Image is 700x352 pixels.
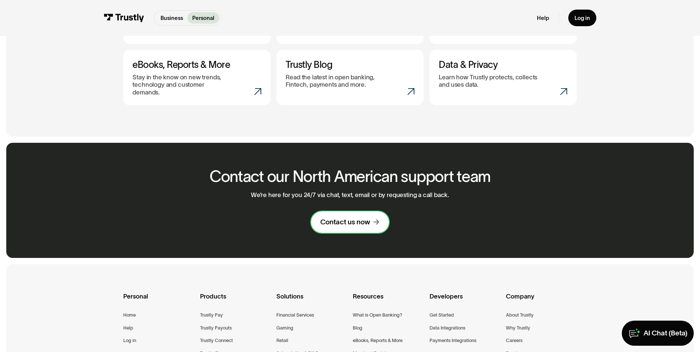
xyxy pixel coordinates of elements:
[123,337,136,345] a: Log in
[200,324,232,332] a: Trustly Payouts
[210,168,490,185] h2: Contact our North American support team
[430,50,577,106] a: Data & PrivacyLearn how Trustly protects, collects and uses data.
[353,291,424,311] div: Resources
[286,73,385,89] p: Read the latest in open banking, Fintech, payments and more.
[200,337,233,345] a: Trustly Connect
[506,311,534,319] a: About Trustly
[353,324,362,332] a: Blog
[104,14,144,22] img: Trustly Logo
[430,324,465,332] a: Data Integrations
[276,324,293,332] a: Gaming
[575,14,590,21] div: Log in
[276,311,314,319] a: Financial Services
[156,12,187,24] a: Business
[187,12,219,24] a: Personal
[430,337,476,345] a: Payments Integrations
[568,10,596,26] a: Log in
[430,291,500,311] div: Developers
[439,73,538,89] p: Learn how Trustly protects, collects and uses data.
[430,311,454,319] a: Get Started
[276,291,347,311] div: Solutions
[286,59,414,70] h3: Trustly Blog
[506,337,523,345] a: Careers
[123,291,194,311] div: Personal
[644,329,687,338] div: AI Chat (Beta)
[251,191,449,199] p: We’re here for you 24/7 via chat, text, email or by requesting a call back.
[506,291,577,311] div: Company
[320,218,370,227] div: Contact us now
[353,311,402,319] a: What is Open Banking?
[276,50,424,106] a: Trustly BlogRead the latest in open banking, Fintech, payments and more.
[200,311,223,319] a: Trustly Pay
[200,291,271,311] div: Products
[123,311,136,319] a: Home
[161,14,183,22] p: Business
[311,211,389,233] a: Contact us now
[276,337,288,345] a: Retail
[132,73,232,96] p: Stay in the know on new trends, technology and customer demands.
[123,324,133,332] a: Help
[192,14,214,22] p: Personal
[622,321,694,346] a: AI Chat (Beta)
[506,324,530,332] a: Why Trustly
[132,59,261,70] h3: eBooks, Reports & More
[123,50,270,106] a: eBooks, Reports & MoreStay in the know on new trends, technology and customer demands.
[439,59,567,70] h3: Data & Privacy
[353,337,403,345] a: eBooks, Reports & More
[537,14,549,21] a: Help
